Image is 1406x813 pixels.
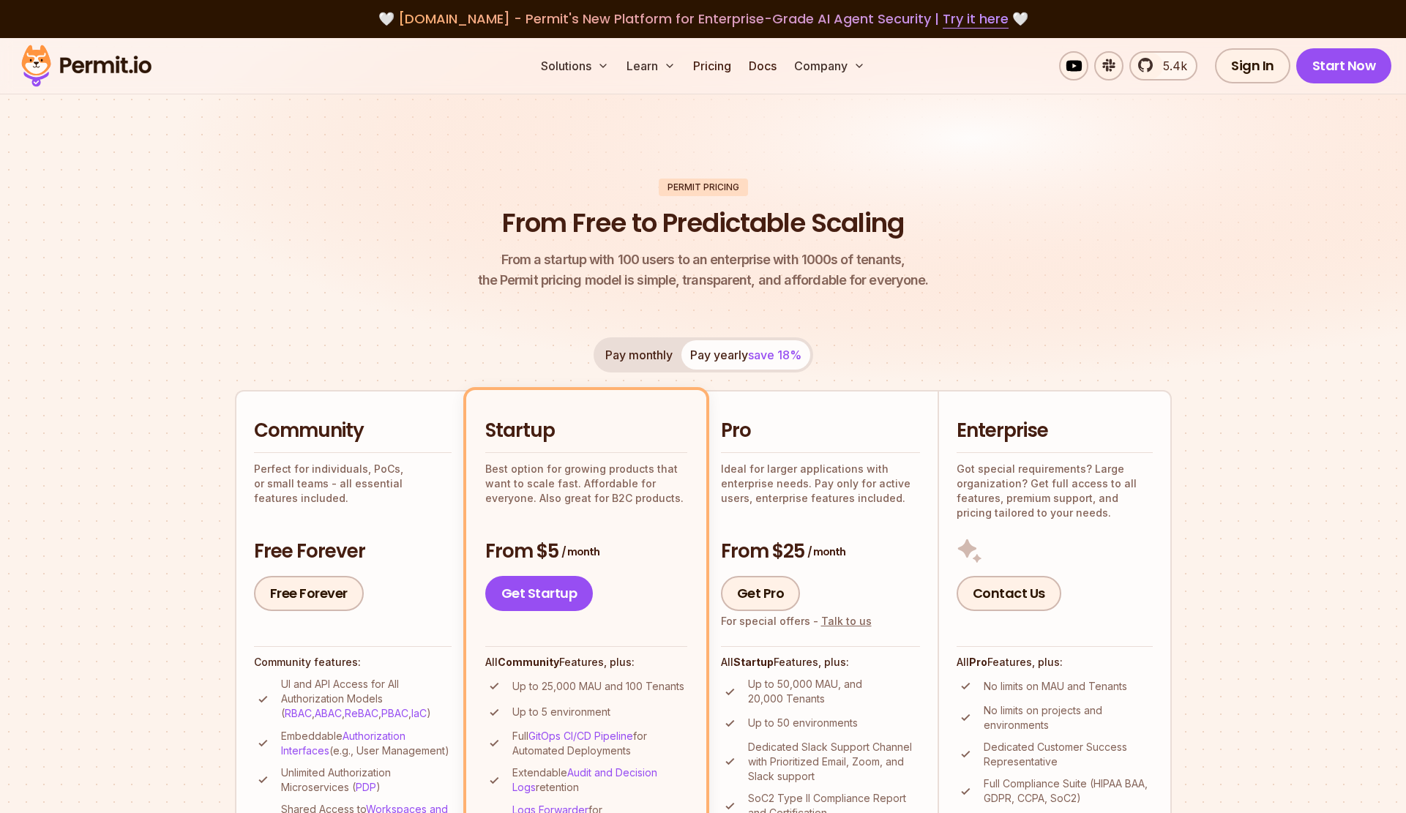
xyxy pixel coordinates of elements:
h4: Community features: [254,655,452,670]
a: Audit and Decision Logs [512,766,657,793]
p: Up to 5 environment [512,705,610,719]
a: RBAC [285,707,312,719]
a: PDP [356,781,376,793]
a: Try it here [943,10,1009,29]
p: Dedicated Customer Success Representative [984,740,1153,769]
div: 🤍 🤍 [35,9,1371,29]
h3: From $25 [721,539,920,565]
h4: All Features, plus: [957,655,1153,670]
a: ReBAC [345,707,378,719]
p: Up to 50,000 MAU, and 20,000 Tenants [748,677,920,706]
a: Docs [743,51,782,80]
div: For special offers - [721,614,872,629]
p: Up to 25,000 MAU and 100 Tenants [512,679,684,694]
strong: Pro [969,656,987,668]
p: Full for Automated Deployments [512,729,687,758]
h1: From Free to Predictable Scaling [502,205,904,241]
p: Extendable retention [512,765,687,795]
img: Permit logo [15,41,158,91]
h3: Free Forever [254,539,452,565]
p: No limits on projects and environments [984,703,1153,733]
p: Ideal for larger applications with enterprise needs. Pay only for active users, enterprise featur... [721,462,920,506]
a: Get Startup [485,576,594,611]
p: Dedicated Slack Support Channel with Prioritized Email, Zoom, and Slack support [748,740,920,784]
a: Sign In [1215,48,1290,83]
button: Solutions [535,51,615,80]
a: 5.4k [1129,51,1197,80]
p: Perfect for individuals, PoCs, or small teams - all essential features included. [254,462,452,506]
a: IaC [411,707,427,719]
span: / month [561,544,599,559]
a: PBAC [381,707,408,719]
a: Free Forever [254,576,364,611]
p: Best option for growing products that want to scale fast. Affordable for everyone. Also great for... [485,462,687,506]
h4: All Features, plus: [485,655,687,670]
a: Talk to us [821,615,872,627]
span: From a startup with 100 users to an enterprise with 1000s of tenants, [478,250,929,270]
h4: All Features, plus: [721,655,920,670]
strong: Startup [733,656,774,668]
div: Permit Pricing [659,179,748,196]
strong: Community [498,656,559,668]
p: Unlimited Authorization Microservices ( ) [281,765,452,795]
h2: Enterprise [957,418,1153,444]
button: Pay monthly [597,340,681,370]
button: Company [788,51,871,80]
h3: From $5 [485,539,687,565]
a: Authorization Interfaces [281,730,405,757]
a: Contact Us [957,576,1061,611]
span: [DOMAIN_NAME] - Permit's New Platform for Enterprise-Grade AI Agent Security | [398,10,1009,28]
p: Embeddable (e.g., User Management) [281,729,452,758]
h2: Community [254,418,452,444]
p: No limits on MAU and Tenants [984,679,1127,694]
span: / month [807,544,845,559]
p: Got special requirements? Large organization? Get full access to all features, premium support, a... [957,462,1153,520]
a: Get Pro [721,576,801,611]
a: Start Now [1296,48,1392,83]
a: Pricing [687,51,737,80]
h2: Startup [485,418,687,444]
span: 5.4k [1154,57,1187,75]
a: GitOps CI/CD Pipeline [528,730,633,742]
h2: Pro [721,418,920,444]
p: Up to 50 environments [748,716,858,730]
button: Learn [621,51,681,80]
p: Full Compliance Suite (HIPAA BAA, GDPR, CCPA, SoC2) [984,776,1153,806]
p: UI and API Access for All Authorization Models ( , , , , ) [281,677,452,721]
p: the Permit pricing model is simple, transparent, and affordable for everyone. [478,250,929,291]
a: ABAC [315,707,342,719]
